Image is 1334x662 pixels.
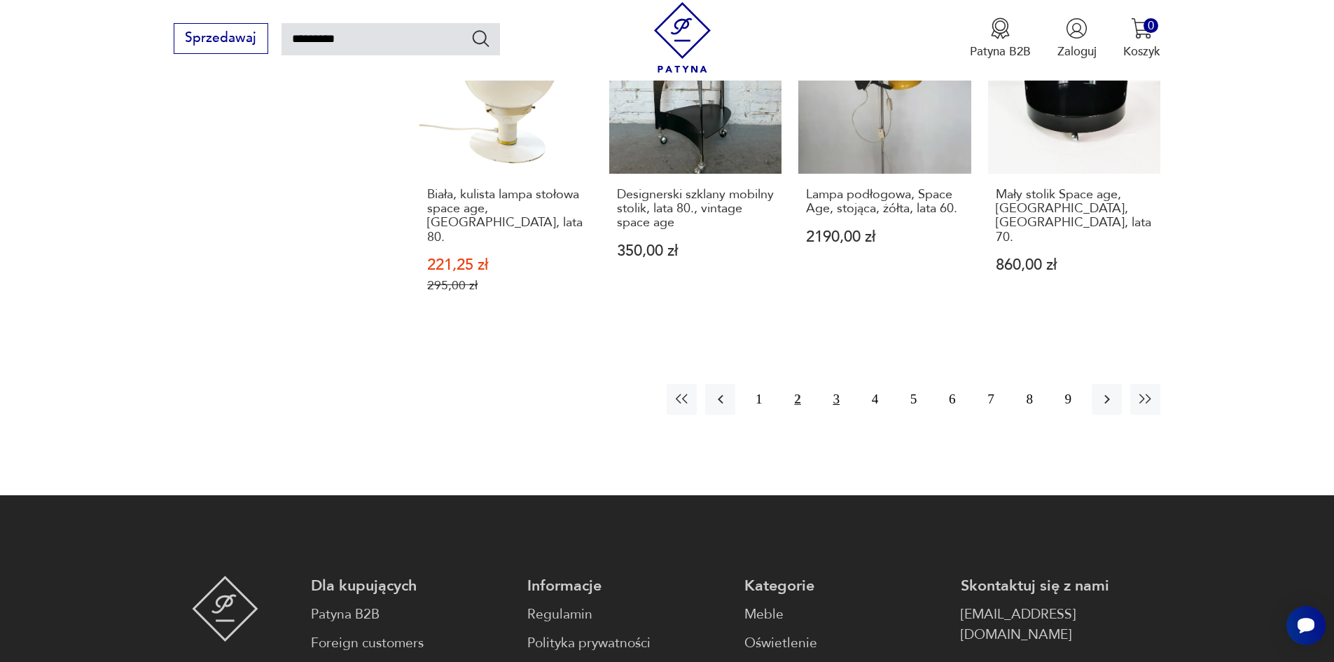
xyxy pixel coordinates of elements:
[1131,18,1153,39] img: Ikona koszyka
[806,230,964,244] p: 2190,00 zł
[989,18,1011,39] img: Ikona medalu
[311,633,510,654] a: Foreign customers
[996,258,1153,273] p: 860,00 zł
[471,28,491,48] button: Szukaj
[970,43,1031,60] p: Patyna B2B
[427,188,585,245] h3: Biała, kulista lampa stołowa space age, [GEOGRAPHIC_DATA], lata 80.
[527,633,727,654] a: Polityka prywatności
[617,244,774,258] p: 350,00 zł
[821,384,852,414] button: 3
[744,605,944,625] a: Meble
[970,18,1031,60] a: Ikona medaluPatyna B2B
[527,605,727,625] a: Regulamin
[996,188,1153,245] h3: Mały stolik Space age, [GEOGRAPHIC_DATA], [GEOGRAPHIC_DATA], lata 70.
[798,1,971,326] a: Lampa podłogowa, Space Age, stojąca, żółta, lata 60.Lampa podłogowa, Space Age, stojąca, żółta, l...
[174,34,268,45] a: Sprzedawaj
[961,605,1160,645] a: [EMAIL_ADDRESS][DOMAIN_NAME]
[311,605,510,625] a: Patyna B2B
[937,384,967,414] button: 6
[975,384,1006,414] button: 7
[1057,18,1097,60] button: Zaloguj
[427,258,585,273] p: 221,25 zł
[311,576,510,596] p: Dla kupujących
[419,1,592,326] a: SaleBiała, kulista lampa stołowa space age, Polska, lata 80.Biała, kulista lampa stołowa space ag...
[970,18,1031,60] button: Patyna B2B
[617,188,774,230] h3: Designerski szklany mobilny stolik, lata 80., vintage space age
[860,384,890,414] button: 4
[1053,384,1083,414] button: 9
[744,384,774,414] button: 1
[1057,43,1097,60] p: Zaloguj
[961,576,1160,596] p: Skontaktuj się z nami
[647,2,718,73] img: Patyna - sklep z meblami i dekoracjami vintage
[1144,18,1158,33] div: 0
[1015,384,1045,414] button: 8
[427,278,585,293] p: 295,00 zł
[806,188,964,216] h3: Lampa podłogowa, Space Age, stojąca, żółta, lata 60.
[1123,18,1160,60] button: 0Koszyk
[527,576,727,596] p: Informacje
[1286,606,1326,645] iframe: Smartsupp widget button
[174,23,268,54] button: Sprzedawaj
[744,576,944,596] p: Kategorie
[1066,18,1088,39] img: Ikonka użytkownika
[192,576,258,642] img: Patyna - sklep z meblami i dekoracjami vintage
[609,1,782,326] a: Designerski szklany mobilny stolik, lata 80., vintage space ageDesignerski szklany mobilny stolik...
[1123,43,1160,60] p: Koszyk
[782,384,812,414] button: 2
[898,384,929,414] button: 5
[988,1,1161,326] a: Mały stolik Space age, Opal, Niemcy, lata 70.Mały stolik Space age, [GEOGRAPHIC_DATA], [GEOGRAPHI...
[744,633,944,654] a: Oświetlenie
